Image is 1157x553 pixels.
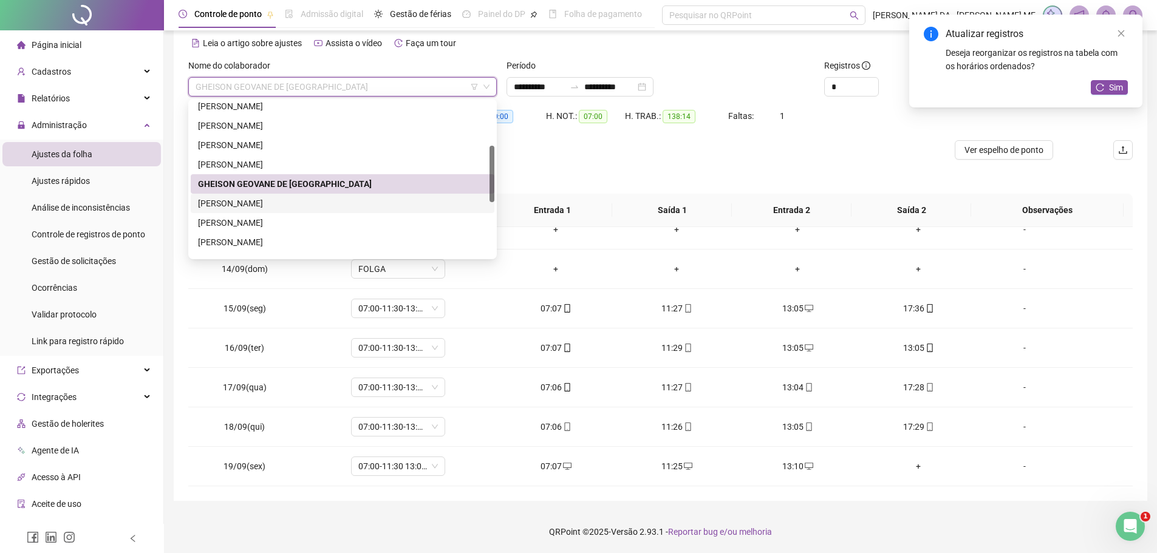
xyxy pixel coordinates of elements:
[224,304,266,313] span: 15/09(seg)
[285,10,293,18] span: file-done
[406,38,456,48] span: Faça um tour
[946,27,1128,41] div: Atualizar registros
[267,11,274,18] span: pushpin
[17,500,26,508] span: audit
[579,110,607,123] span: 07:00
[626,381,728,394] div: 11:27
[924,344,934,352] span: mobile
[570,82,579,92] span: swap-right
[562,422,572,431] span: mobile
[17,67,26,76] span: user-add
[191,39,200,47] span: file-text
[981,203,1114,217] span: Observações
[989,302,1060,315] div: -
[326,38,382,48] span: Assista o vídeo
[198,119,487,132] div: [PERSON_NAME]
[223,382,267,392] span: 17/09(qua)
[32,40,81,50] span: Página inicial
[548,10,557,18] span: book
[188,59,278,72] label: Nome do colaborador
[562,462,572,470] span: desktop
[224,422,265,432] span: 18/09(qui)
[191,97,494,116] div: CLAUDEMIR CORREA DE SOUSA
[1114,27,1128,40] a: Close
[747,460,848,473] div: 13:10
[32,419,104,429] span: Gestão de holerites
[683,344,692,352] span: mobile
[626,262,728,276] div: +
[485,110,513,123] span: 00:00
[747,262,848,276] div: +
[626,302,728,315] div: 11:27
[924,383,934,392] span: mobile
[570,82,579,92] span: to
[198,197,487,210] div: [PERSON_NAME]
[191,135,494,155] div: ELCIO GOMES DOS SANTOS
[804,304,813,313] span: desktop
[955,140,1053,160] button: Ver espelho de ponto
[390,9,451,19] span: Gestão de férias
[728,111,756,121] span: Faltas:
[625,109,728,123] div: H. TRAB.:
[505,302,607,315] div: 07:07
[462,10,471,18] span: dashboard
[852,194,971,227] th: Saída 2
[562,344,572,352] span: mobile
[179,10,187,18] span: clock-circle
[626,341,728,355] div: 11:29
[483,83,490,90] span: down
[164,511,1157,553] footer: QRPoint © 2025 - 2.93.1 -
[27,531,39,543] span: facebook
[562,304,572,313] span: mobile
[1124,6,1142,24] img: 51100
[505,341,607,355] div: 07:07
[747,223,848,236] div: +
[850,11,859,20] span: search
[394,39,403,47] span: history
[198,158,487,171] div: [PERSON_NAME]
[32,256,116,266] span: Gestão de solicitações
[1091,80,1128,95] button: Sim
[626,460,728,473] div: 11:25
[198,216,487,229] div: [PERSON_NAME]
[32,310,97,319] span: Validar protocolo
[862,61,870,70] span: info-circle
[17,121,26,129] span: lock
[471,83,478,90] span: filter
[32,336,124,346] span: Link para registro rápido
[989,341,1060,355] div: -
[32,499,81,509] span: Aceite de uso
[1096,83,1104,92] span: reload
[198,100,487,113] div: [PERSON_NAME]
[747,381,848,394] div: 13:04
[873,8,1036,22] span: [PERSON_NAME] DA - [PERSON_NAME] ME
[358,299,438,317] span: 07:00-11:30-13:00-17:30
[964,143,1043,157] span: Ver espelho de ponto
[868,381,969,394] div: 17:28
[971,194,1124,227] th: Observações
[989,262,1060,276] div: -
[129,534,137,543] span: left
[191,116,494,135] div: EDERSON LIRIO
[17,393,26,401] span: sync
[989,460,1060,473] div: -
[626,223,728,236] div: +
[17,41,26,49] span: home
[989,420,1060,433] div: -
[358,339,438,357] span: 07:00-11:30-13:00-17:30
[1074,10,1085,21] span: notification
[668,527,772,537] span: Reportar bug e/ou melhoria
[683,422,692,431] span: mobile
[804,422,813,431] span: mobile
[1141,512,1150,521] span: 1
[198,236,487,249] div: [PERSON_NAME]
[683,304,692,313] span: mobile
[478,9,525,19] span: Painel do DP
[32,120,87,130] span: Administração
[1118,145,1128,155] span: upload
[868,223,969,236] div: +
[747,302,848,315] div: 13:05
[225,343,264,353] span: 16/09(ter)
[32,365,79,375] span: Exportações
[824,59,870,72] span: Registros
